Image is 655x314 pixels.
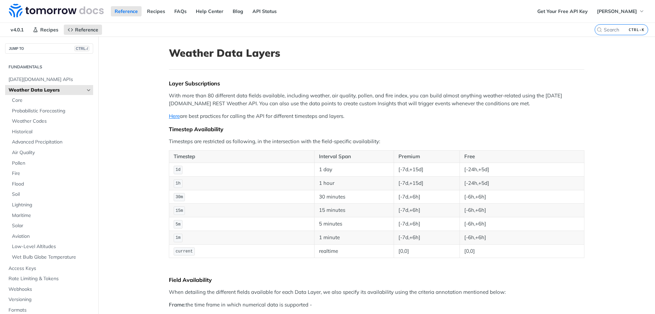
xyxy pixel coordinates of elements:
[394,163,460,176] td: [-7d,+15d]
[394,151,460,163] th: Premium
[169,138,584,146] p: Timesteps are restricted as following, in the intersection with the field-specific availability:
[9,265,91,272] span: Access Keys
[314,244,394,258] td: realtime
[9,179,93,189] a: Flood
[111,6,142,16] a: Reference
[176,249,193,254] span: current
[176,222,180,227] span: 5m
[169,288,584,296] p: When detailing the different fields available for each Data Layer, we also specify its availabili...
[394,217,460,231] td: [-7d,+6h]
[5,274,93,284] a: Rate Limiting & Tokens
[169,301,186,308] strong: Frame:
[9,221,93,231] a: Solar
[64,25,102,35] a: Reference
[169,276,584,283] div: Field Availability
[229,6,247,16] a: Blog
[9,242,93,252] a: Low-Level Altitudes
[169,301,584,309] p: the time frame in which numerical data is supported -
[597,8,637,14] span: [PERSON_NAME]
[394,231,460,244] td: [-7d,+6h]
[5,284,93,295] a: Webhooks
[460,163,584,176] td: [-24h,+5d]
[176,195,183,200] span: 30m
[9,137,93,147] a: Advanced Precipitation
[5,43,93,54] button: JUMP TOCTRL-/
[314,151,394,163] th: Interval Span
[314,176,394,190] td: 1 hour
[5,74,93,85] a: [DATE][DOMAIN_NAME] APIs
[12,118,91,125] span: Weather Codes
[176,167,180,172] span: 1d
[176,181,180,186] span: 1h
[12,128,91,135] span: Historical
[394,176,460,190] td: [-7d,+15d]
[40,27,58,33] span: Recipes
[12,254,91,261] span: Wet Bulb Globe Temperature
[169,113,180,119] a: Here
[9,231,93,242] a: Aviation
[9,106,93,116] a: Probabilistic Forecasting
[12,212,91,219] span: Maritime
[9,158,93,168] a: Pollen
[7,25,27,35] span: v4.0.1
[12,181,91,188] span: Flood
[460,204,584,217] td: [-6h,+6h]
[314,217,394,231] td: 5 minutes
[5,64,93,70] h2: Fundamentals
[314,190,394,204] td: 30 minutes
[75,27,98,33] span: Reference
[169,151,315,163] th: Timestep
[460,217,584,231] td: [-6h,+6h]
[460,231,584,244] td: [-6h,+6h]
[74,46,89,51] span: CTRL-/
[394,204,460,217] td: [-7d,+6h]
[460,176,584,190] td: [-24h,+5d]
[249,6,280,16] a: API Status
[314,163,394,176] td: 1 day
[86,87,91,93] button: Hide subpages for Weather Data Layers
[597,27,602,32] svg: Search
[5,295,93,305] a: Versioning
[9,148,93,158] a: Air Quality
[9,189,93,200] a: Soil
[12,97,91,104] span: Core
[9,95,93,106] a: Core
[12,149,91,156] span: Air Quality
[171,6,190,16] a: FAQs
[394,190,460,204] td: [-7d,+6h]
[169,112,584,120] p: are best practices for calling the API for different timesteps and layers.
[9,307,91,314] span: Formats
[9,210,93,221] a: Maritime
[5,85,93,95] a: Weather Data LayersHide subpages for Weather Data Layers
[5,263,93,274] a: Access Keys
[9,168,93,179] a: Fire
[12,191,91,198] span: Soil
[9,4,104,17] img: Tomorrow.io Weather API Docs
[9,87,84,94] span: Weather Data Layers
[9,286,91,293] span: Webhooks
[12,243,91,250] span: Low-Level Altitudes
[9,296,91,303] span: Versioning
[9,116,93,126] a: Weather Codes
[169,80,584,87] div: Layer Subscriptions
[176,208,183,213] span: 15m
[12,202,91,208] span: Lightning
[394,244,460,258] td: [0,0]
[534,6,592,16] a: Get Your Free API Key
[9,275,91,282] span: Rate Limiting & Tokens
[169,92,584,107] p: With more than 80 different data fields available, including weather, air quality, pollen, and fi...
[314,204,394,217] td: 15 minutes
[12,108,91,114] span: Probabilistic Forecasting
[627,26,646,33] kbd: CTRL-K
[12,222,91,229] span: Solar
[192,6,227,16] a: Help Center
[12,139,91,146] span: Advanced Precipitation
[12,170,91,177] span: Fire
[143,6,169,16] a: Recipes
[593,6,648,16] button: [PERSON_NAME]
[314,231,394,244] td: 1 minute
[460,190,584,204] td: [-6h,+6h]
[176,235,180,240] span: 1m
[12,233,91,240] span: Aviation
[169,126,584,133] div: Timestep Availability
